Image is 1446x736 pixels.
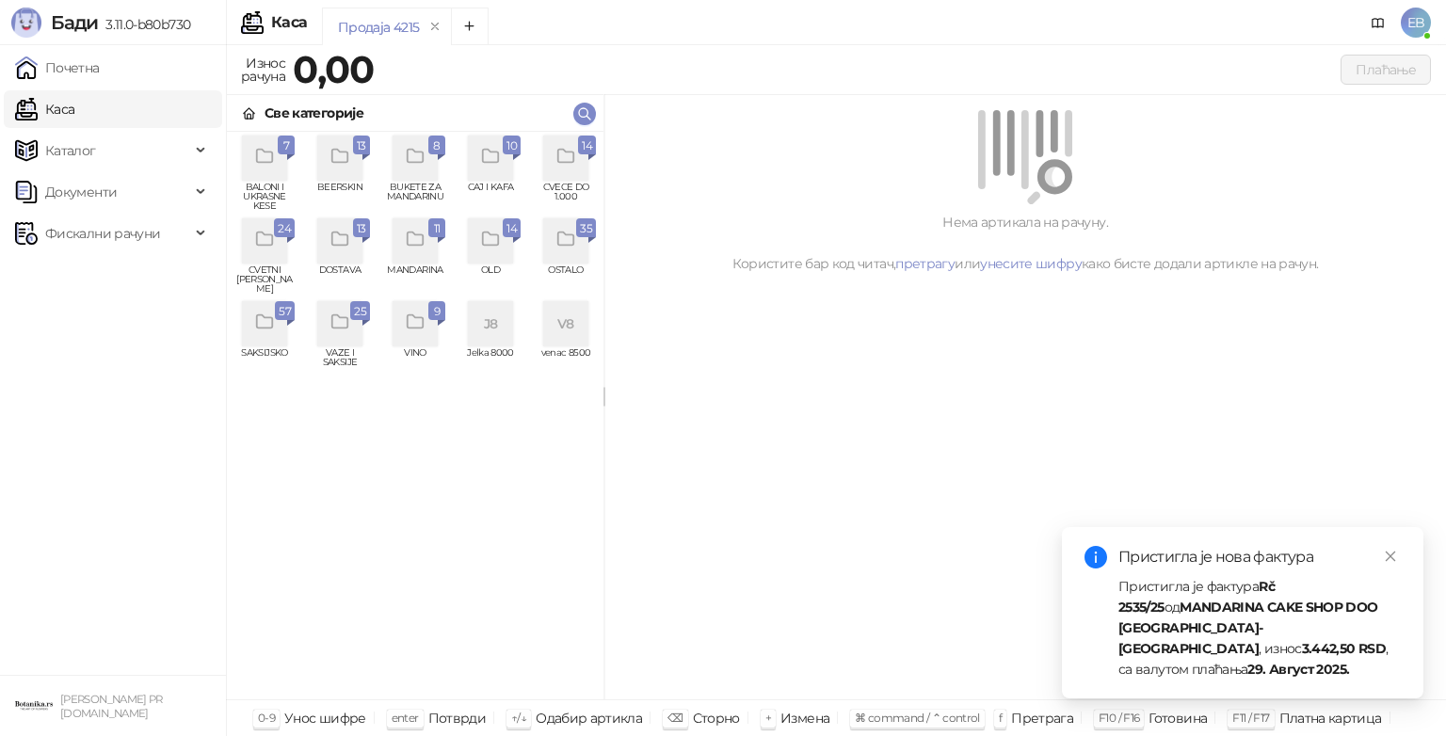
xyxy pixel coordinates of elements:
[392,711,419,725] span: enter
[293,46,374,92] strong: 0,00
[543,301,588,346] div: V8
[780,706,829,730] div: Измена
[279,301,291,322] span: 57
[265,103,363,123] div: Све категорије
[98,16,190,33] span: 3.11.0-b80b730
[1247,661,1349,678] strong: 29. Август 2025.
[432,301,442,322] span: 9
[45,215,160,252] span: Фискални рачуни
[1363,8,1393,38] a: Документација
[1118,599,1378,657] strong: MANDARINA CAKE SHOP DOO [GEOGRAPHIC_DATA]-[GEOGRAPHIC_DATA]
[284,706,366,730] div: Унос шифре
[432,136,442,156] span: 8
[895,255,955,272] a: претрагу
[693,706,740,730] div: Сторно
[310,348,370,376] span: VAZE I SAKSIJE
[460,265,521,294] span: OLD
[423,19,447,35] button: remove
[765,711,771,725] span: +
[11,8,41,38] img: Logo
[357,218,366,239] span: 13
[1341,55,1431,85] button: Плаћање
[1380,546,1401,567] a: Close
[1149,706,1207,730] div: Готовина
[357,136,366,156] span: 13
[51,11,98,34] span: Бади
[451,8,489,45] button: Add tab
[338,17,419,38] div: Продаја 4215
[45,132,96,169] span: Каталог
[1232,711,1269,725] span: F11 / F17
[234,183,295,211] span: BALONI I UKRASNE KESE
[281,136,291,156] span: 7
[310,183,370,211] span: BEERSKIN
[237,51,289,88] div: Износ рачуна
[536,348,596,376] span: venac 8500
[460,183,521,211] span: CAJ I KAFA
[15,687,53,725] img: 64x64-companyLogo-0e2e8aaa-0bd2-431b-8613-6e3c65811325.png
[385,265,445,294] span: MANDARINA
[278,218,291,239] span: 24
[385,183,445,211] span: BUKETE ZA MANDARINU
[354,301,366,322] span: 25
[1302,640,1386,657] strong: 3.442,50 RSD
[1279,706,1382,730] div: Платна картица
[511,711,526,725] span: ↑/↓
[1118,546,1401,568] div: Пристигла је нова фактура
[227,132,603,699] div: grid
[536,265,596,294] span: OSTALO
[428,706,487,730] div: Потврди
[432,218,442,239] span: 11
[60,693,163,720] small: [PERSON_NAME] PR [DOMAIN_NAME]
[980,255,1082,272] a: унесите шифру
[1118,576,1401,680] div: Пристигла је фактура од , износ , са валутом плаћања
[234,348,295,376] span: SAKSIJSKO
[1099,711,1139,725] span: F10 / F16
[506,136,517,156] span: 10
[15,90,74,128] a: Каса
[310,265,370,294] span: DOSTAVA
[1011,706,1073,730] div: Претрага
[627,212,1423,274] div: Нема артикала на рачуну. Користите бар код читач, или како бисте додали артикле на рачун.
[999,711,1002,725] span: f
[536,706,642,730] div: Одабир артикла
[536,183,596,211] span: CVECE DO 1.000
[1384,550,1397,563] span: close
[667,711,683,725] span: ⌫
[580,218,592,239] span: 35
[855,711,980,725] span: ⌘ command / ⌃ control
[1084,546,1107,568] span: info-circle
[15,49,100,87] a: Почетна
[1401,8,1431,38] span: EB
[271,15,307,30] div: Каса
[460,348,521,376] span: Jelka 8000
[1118,578,1275,616] strong: Rč 2535/25
[385,348,445,376] span: VINO
[45,173,117,211] span: Документи
[468,301,513,346] div: J8
[506,218,517,239] span: 14
[258,711,275,725] span: 0-9
[234,265,295,294] span: CVETNI [PERSON_NAME]
[582,136,592,156] span: 14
